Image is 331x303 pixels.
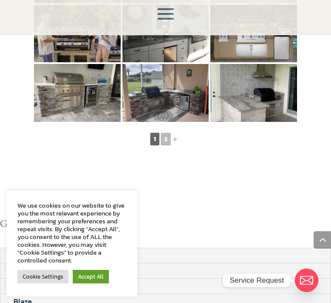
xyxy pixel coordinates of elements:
[172,134,180,145] a: ►
[73,270,109,283] a: Accept All
[210,64,297,121] img: 23
[0,263,98,278] a: American Made Grills
[17,202,126,264] div: We use cookies on our website to give you the most relevant experience by remembering your prefer...
[295,269,318,292] a: Email
[161,133,171,145] a: 2
[122,64,209,121] img: 22
[17,270,68,283] a: Cookie Settings
[34,64,121,121] img: 21
[0,248,73,263] a: Alfresco Grills
[150,133,159,145] span: 1
[0,279,41,293] a: AOG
